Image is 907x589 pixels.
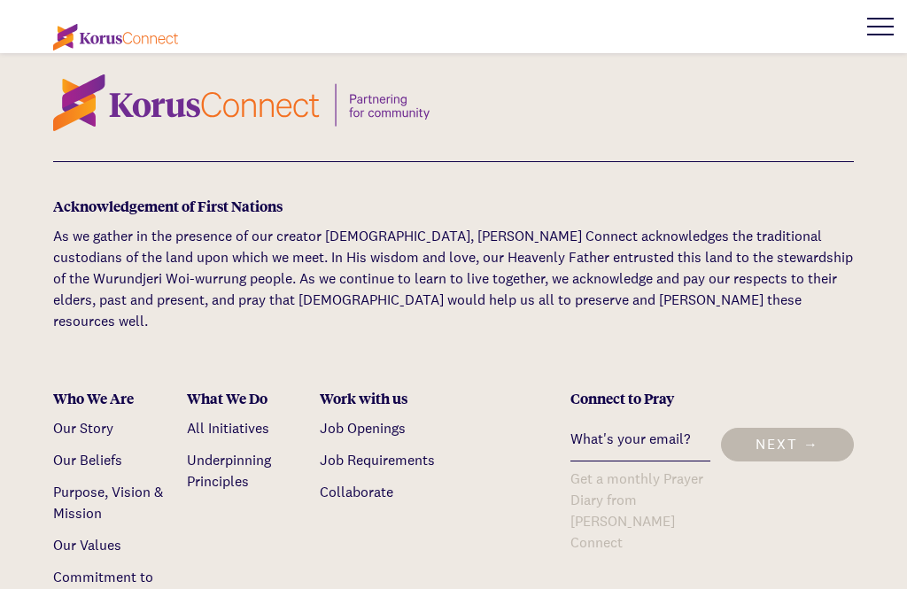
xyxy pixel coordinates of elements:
div: Connect to Pray [570,389,854,407]
input: What's your email? [570,418,710,461]
a: Job Requirements [320,451,435,469]
button: Next → [721,428,854,461]
div: Who We Are [53,389,174,407]
img: korus-connect%2F3bb1268c-e78d-4311-9d6e-a58205fa809b_logo-tagline.svg [53,74,430,131]
a: Purpose, Vision & Mission [53,483,163,523]
strong: Acknowledgement of First Nations [53,196,283,216]
a: Job Openings [320,419,406,438]
div: Work with us [320,389,440,407]
a: Collaborate [320,483,393,501]
p: As we gather in the presence of our creator [DEMOGRAPHIC_DATA], [PERSON_NAME] Connect acknowledge... [53,226,854,332]
div: Get a monthly Prayer Diary from [PERSON_NAME] Connect [570,469,710,554]
a: Our Values [53,536,121,554]
div: What We Do [187,389,307,407]
img: korus-connect%2Fc5177985-88d5-491d-9cd7-4a1febad1357_logo.svg [53,24,178,50]
a: Underpinning Principles [187,451,271,491]
a: Our Beliefs [53,451,122,469]
a: Our Story [53,419,113,438]
a: All Initiatives [187,419,269,438]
